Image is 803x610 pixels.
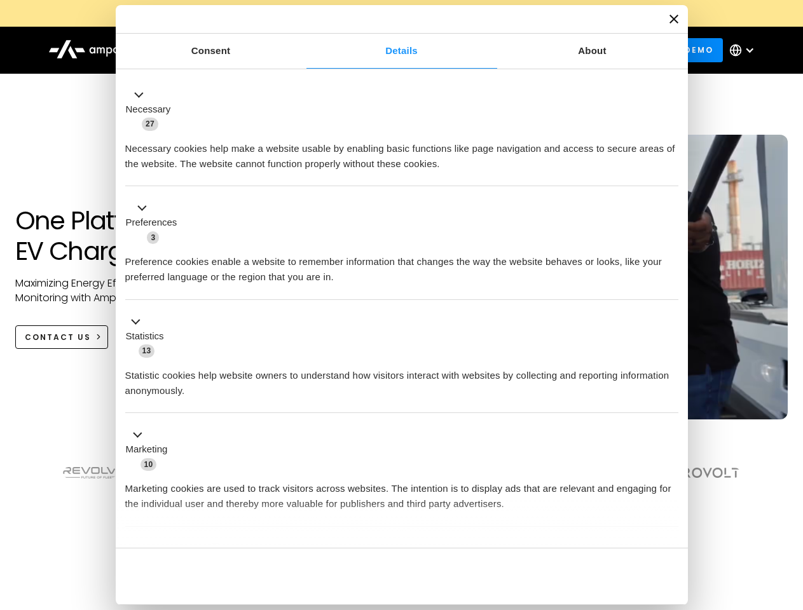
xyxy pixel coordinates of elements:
[125,201,185,245] button: Preferences (3)
[125,314,172,358] button: Statistics (13)
[669,15,678,24] button: Close banner
[141,458,157,471] span: 10
[15,276,256,305] p: Maximizing Energy Efficiency, Uptime, and 24/7 Monitoring with Ampcontrol Solutions
[116,34,306,69] a: Consent
[126,442,168,457] label: Marketing
[210,543,222,555] span: 2
[126,215,177,230] label: Preferences
[126,329,164,344] label: Statistics
[125,471,678,512] div: Marketing cookies are used to track visitors across websites. The intention is to display ads tha...
[125,245,678,285] div: Preference cookies enable a website to remember information that changes the way the website beha...
[497,34,688,69] a: About
[125,541,230,557] button: Unclassified (2)
[495,558,678,595] button: Okay
[25,332,91,343] div: CONTACT US
[125,428,175,472] button: Marketing (10)
[125,132,678,172] div: Necessary cookies help make a website usable by enabling basic functions like page navigation and...
[139,344,155,357] span: 13
[15,205,256,266] h1: One Platform for EV Charging Hubs
[126,102,171,117] label: Necessary
[142,118,158,130] span: 27
[306,34,497,69] a: Details
[125,358,678,398] div: Statistic cookies help website owners to understand how visitors interact with websites by collec...
[15,325,109,349] a: CONTACT US
[664,468,740,478] img: Aerovolt Logo
[147,231,159,244] span: 3
[125,87,179,132] button: Necessary (27)
[116,6,688,20] a: New Webinars: Register to Upcoming WebinarsREGISTER HERE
